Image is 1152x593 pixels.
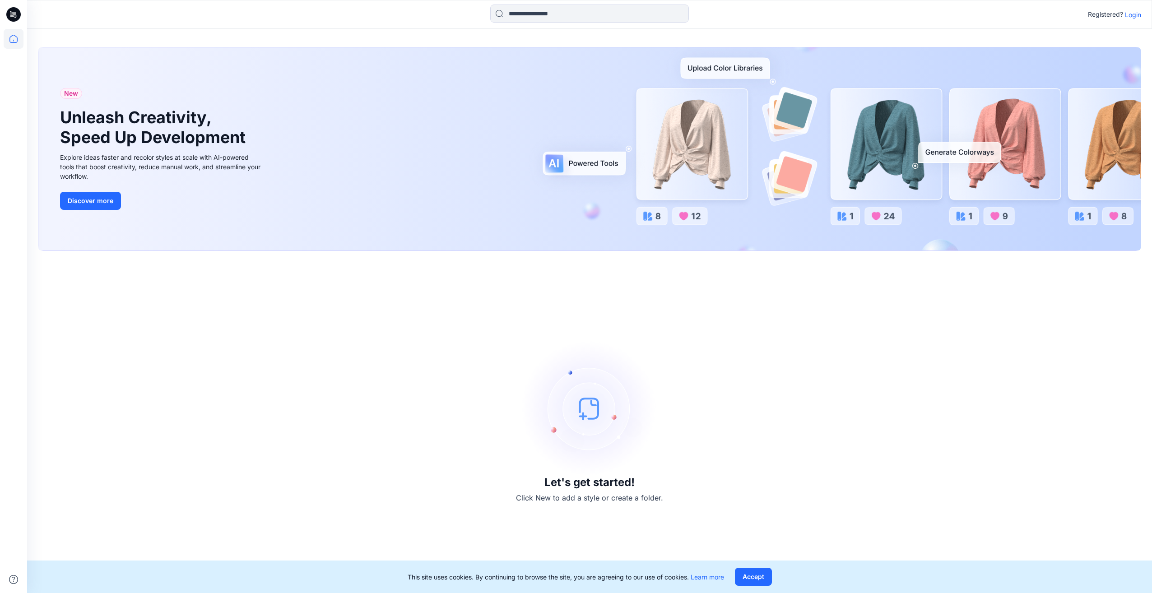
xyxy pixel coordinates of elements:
[516,492,663,503] p: Click New to add a style or create a folder.
[60,108,250,147] h1: Unleash Creativity, Speed Up Development
[64,88,78,99] span: New
[544,476,635,489] h3: Let's get started!
[60,192,121,210] button: Discover more
[60,192,263,210] a: Discover more
[522,341,657,476] img: empty-state-image.svg
[1125,10,1141,19] p: Login
[1088,9,1123,20] p: Registered?
[408,572,724,582] p: This site uses cookies. By continuing to browse the site, you are agreeing to our use of cookies.
[60,153,263,181] div: Explore ideas faster and recolor styles at scale with AI-powered tools that boost creativity, red...
[691,573,724,581] a: Learn more
[735,568,772,586] button: Accept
